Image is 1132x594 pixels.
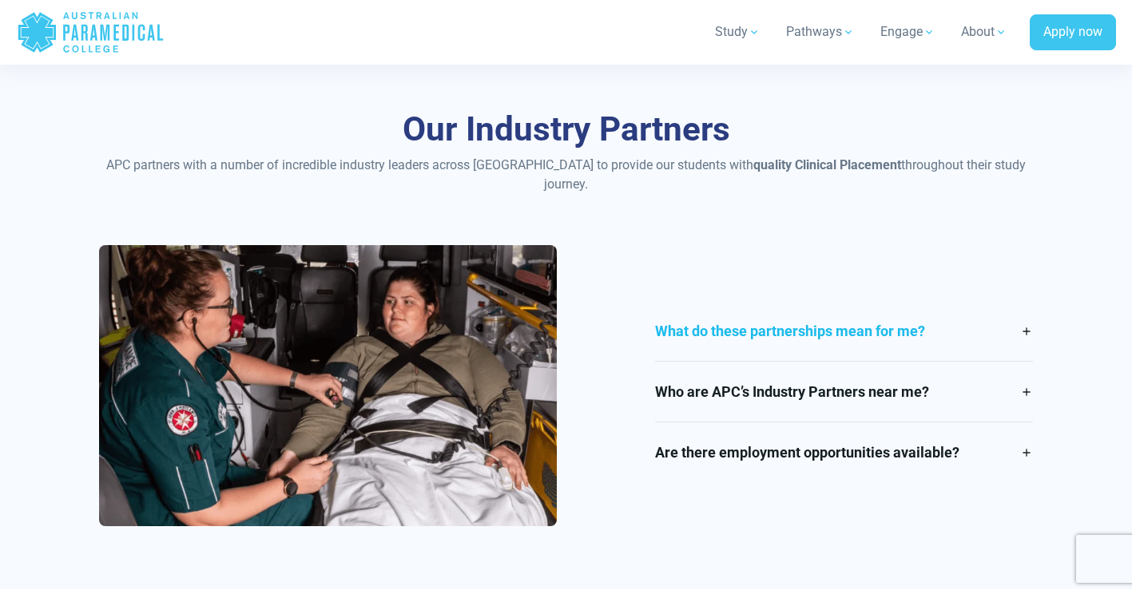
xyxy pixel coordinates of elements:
a: About [951,10,1017,54]
p: APC partners with a number of incredible industry leaders across [GEOGRAPHIC_DATA] to provide our... [99,156,1034,194]
a: Engage [871,10,945,54]
a: Who are APC’s Industry Partners near me? [655,362,1033,422]
a: Are there employment opportunities available? [655,422,1033,482]
strong: quality Clinical Placement [753,157,901,172]
a: Pathways [777,10,864,54]
h3: Our Industry Partners [99,109,1034,150]
a: Study [705,10,770,54]
a: What do these partnerships mean for me? [655,301,1033,361]
a: Apply now [1030,14,1116,51]
a: Australian Paramedical College [17,6,165,58]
